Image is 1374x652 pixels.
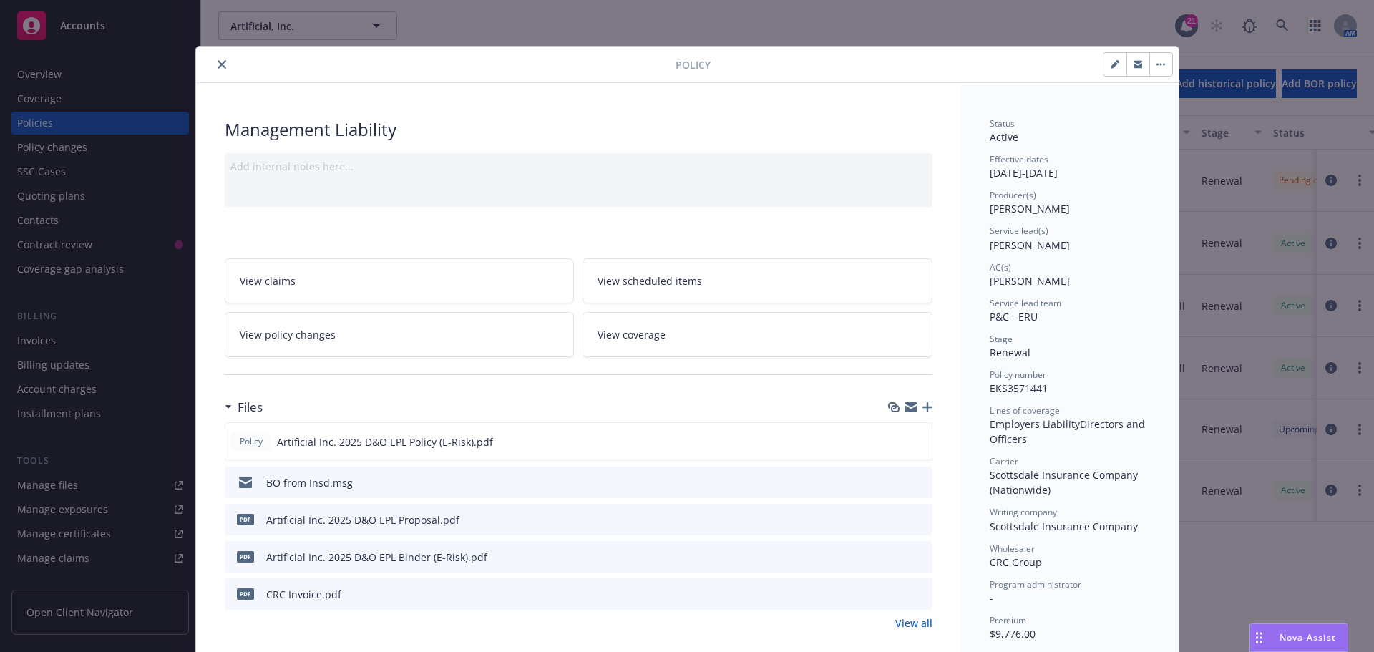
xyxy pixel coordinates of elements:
[891,512,902,527] button: download file
[990,261,1011,273] span: AC(s)
[225,398,263,417] div: Files
[990,202,1070,215] span: [PERSON_NAME]
[240,273,296,288] span: View claims
[237,514,254,525] span: pdf
[266,475,353,490] div: BO from Insd.msg
[895,615,932,631] a: View all
[583,258,932,303] a: View scheduled items
[240,327,336,342] span: View policy changes
[1280,631,1336,643] span: Nova Assist
[225,258,575,303] a: View claims
[1249,623,1348,652] button: Nova Assist
[237,588,254,599] span: pdf
[237,435,265,448] span: Policy
[990,555,1042,569] span: CRC Group
[990,455,1018,467] span: Carrier
[990,381,1048,395] span: EKS3571441
[891,475,902,490] button: download file
[990,591,993,605] span: -
[913,434,926,449] button: preview file
[266,512,459,527] div: Artificial Inc. 2025 D&O EPL Proposal.pdf
[266,587,341,602] div: CRC Invoice.pdf
[990,417,1148,446] span: Directors and Officers
[990,404,1060,417] span: Lines of coverage
[598,273,702,288] span: View scheduled items
[990,117,1015,130] span: Status
[225,312,575,357] a: View policy changes
[914,475,927,490] button: preview file
[990,614,1026,626] span: Premium
[890,434,902,449] button: download file
[990,417,1080,431] span: Employers Liability
[237,551,254,562] span: pdf
[225,117,932,142] div: Management Liability
[990,346,1030,359] span: Renewal
[676,57,711,72] span: Policy
[914,587,927,602] button: preview file
[230,159,927,174] div: Add internal notes here...
[277,434,493,449] span: Artificial Inc. 2025 D&O EPL Policy (E-Risk).pdf
[990,542,1035,555] span: Wholesaler
[990,310,1038,323] span: P&C - ERU
[990,369,1046,381] span: Policy number
[583,312,932,357] a: View coverage
[990,506,1057,518] span: Writing company
[990,578,1081,590] span: Program administrator
[990,189,1036,201] span: Producer(s)
[990,238,1070,252] span: [PERSON_NAME]
[238,398,263,417] h3: Files
[914,550,927,565] button: preview file
[213,56,230,73] button: close
[598,327,666,342] span: View coverage
[990,225,1048,237] span: Service lead(s)
[990,153,1048,165] span: Effective dates
[266,550,487,565] div: Artificial Inc. 2025 D&O EPL Binder (E-Risk).pdf
[990,627,1036,641] span: $9,776.00
[990,333,1013,345] span: Stage
[990,520,1138,533] span: Scottsdale Insurance Company
[891,550,902,565] button: download file
[990,274,1070,288] span: [PERSON_NAME]
[914,512,927,527] button: preview file
[891,587,902,602] button: download file
[990,130,1018,144] span: Active
[1250,624,1268,651] div: Drag to move
[990,153,1150,180] div: [DATE] - [DATE]
[990,297,1061,309] span: Service lead team
[990,468,1141,497] span: Scottsdale Insurance Company (Nationwide)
